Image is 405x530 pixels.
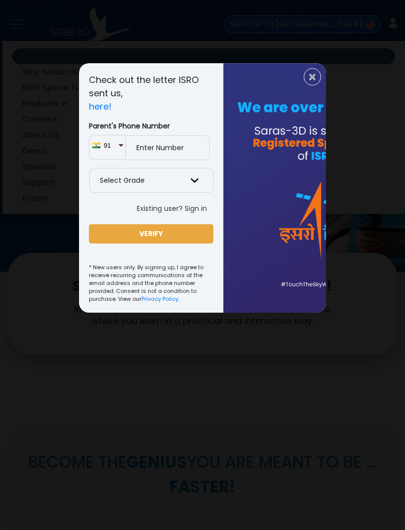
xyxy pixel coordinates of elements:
[130,201,213,216] button: Existing user? Sign in
[141,295,178,303] a: Privacy Policy
[89,263,213,303] small: * New users only. By signing up, I agree to receive recurring communications at the email address...
[89,73,213,113] p: Check out the letter ISRO sent us,
[89,100,112,113] a: here!
[126,135,210,160] input: Enter Number
[308,71,317,83] span: ×
[89,224,213,244] button: VERIFY
[304,68,321,85] button: Close
[104,141,121,151] span: 91
[89,121,213,131] label: Parent's Phone Number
